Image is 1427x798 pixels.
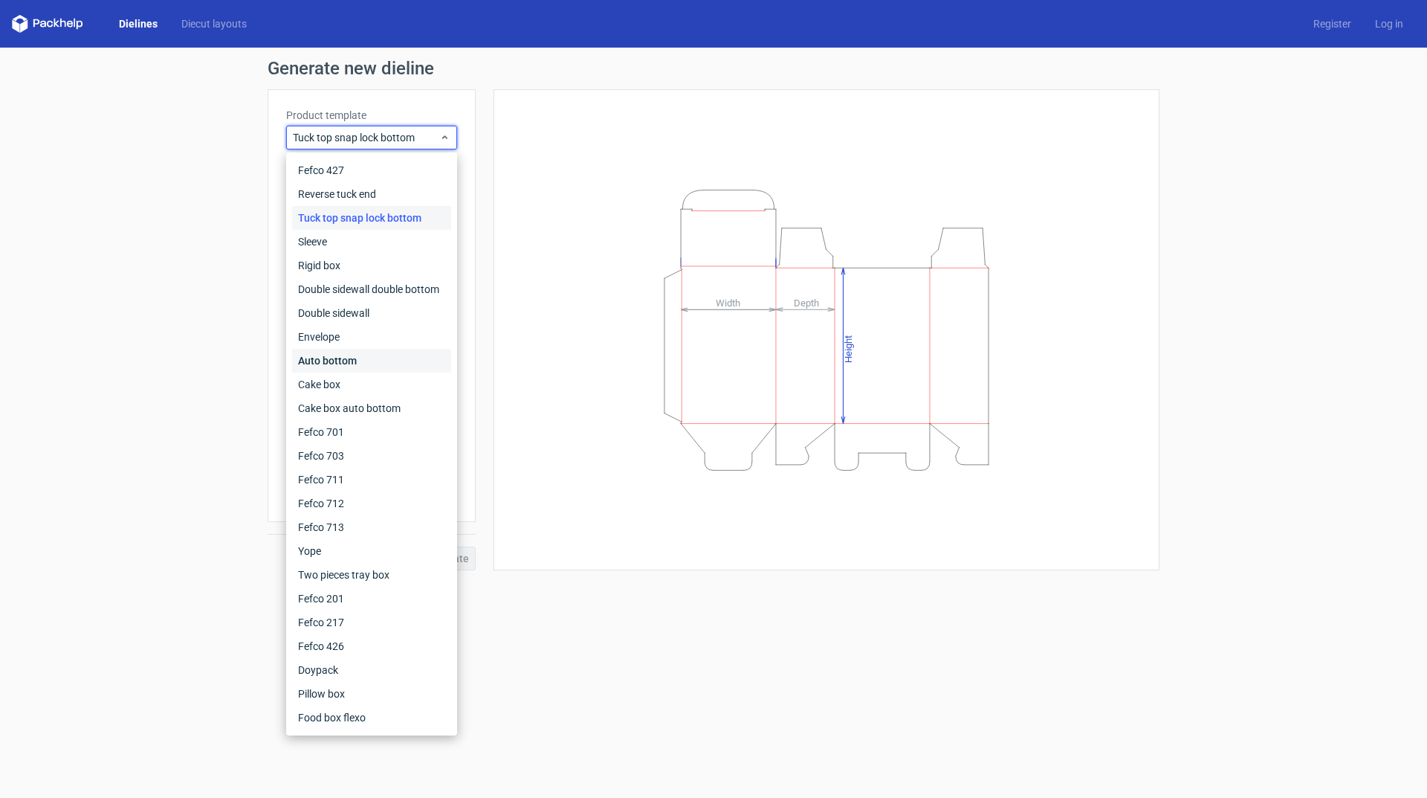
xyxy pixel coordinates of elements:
a: Diecut layouts [169,16,259,31]
div: Yope [292,539,451,563]
div: Food box flexo [292,706,451,730]
div: Fefco 712 [292,492,451,515]
div: Fefco 217 [292,611,451,634]
div: Fefco 426 [292,634,451,658]
a: Register [1301,16,1363,31]
div: Reverse tuck end [292,182,451,206]
div: Doypack [292,658,451,682]
div: Fefco 711 [292,468,451,492]
div: Two pieces tray box [292,563,451,587]
label: Product template [286,108,457,123]
tspan: Width [716,297,740,308]
div: Fefco 713 [292,515,451,539]
tspan: Depth [794,297,819,308]
div: Pillow box [292,682,451,706]
div: Envelope [292,325,451,349]
div: Rigid box [292,254,451,277]
div: Cake box [292,373,451,396]
div: Fefco 427 [292,158,451,182]
div: Double sidewall [292,301,451,325]
h1: Generate new dieline [268,59,1159,77]
div: Auto bottom [292,349,451,373]
div: Sleeve [292,230,451,254]
div: Tuck top snap lock bottom [292,206,451,230]
tspan: Height [843,335,854,362]
span: Tuck top snap lock bottom [293,130,439,145]
div: Fefco 703 [292,444,451,468]
div: Double sidewall double bottom [292,277,451,301]
div: Cake box auto bottom [292,396,451,420]
div: Fefco 701 [292,420,451,444]
div: Fefco 201 [292,587,451,611]
a: Dielines [107,16,169,31]
a: Log in [1363,16,1415,31]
